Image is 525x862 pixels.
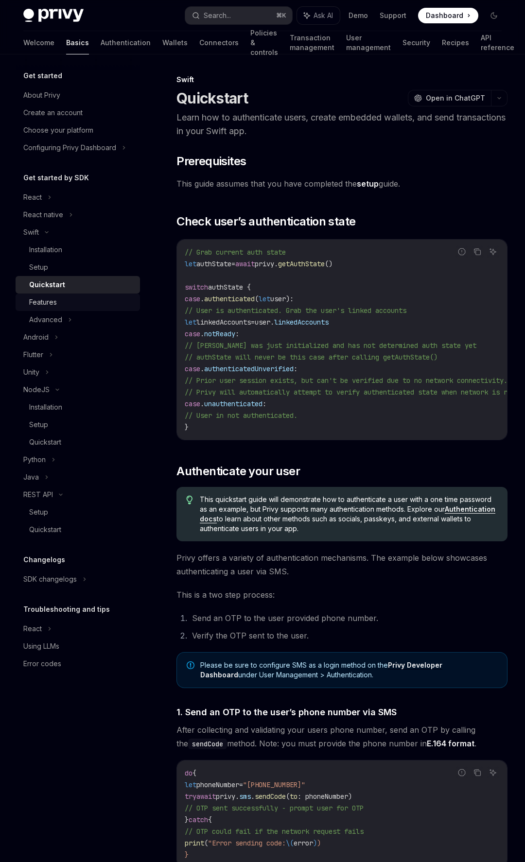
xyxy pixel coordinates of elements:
[23,366,39,378] div: Unity
[185,804,364,812] span: // OTP sent successfully - prompt user for OTP
[455,766,468,779] button: Report incorrect code
[250,31,278,54] a: Policies & controls
[481,31,514,54] a: API reference
[23,489,53,500] div: REST API
[349,11,368,20] a: Demo
[186,496,193,504] svg: Tip
[426,11,463,20] span: Dashboard
[185,399,200,408] span: case
[185,283,208,292] span: switch
[185,423,189,431] span: }
[235,329,239,338] span: :
[294,364,297,373] span: :
[196,318,251,327] span: linkedAccounts
[23,573,77,585] div: SDK changelogs
[243,780,305,789] span: "[PHONE_NUMBER]"
[16,638,140,655] a: Using LLMs
[204,10,231,21] div: Search...
[23,640,59,652] div: Using LLMs
[101,31,151,54] a: Authentication
[16,104,140,121] a: Create an account
[255,294,259,303] span: (
[192,769,196,777] span: {
[29,244,62,256] div: Installation
[66,31,89,54] a: Basics
[176,89,248,107] h1: Quickstart
[185,259,196,268] span: let
[23,554,65,566] h5: Changelogs
[200,364,204,373] span: .
[255,792,286,801] span: sendCode
[16,293,140,311] a: Features
[23,209,63,221] div: React native
[427,739,474,749] a: E.164 format
[23,124,93,136] div: Choose your platform
[185,318,196,327] span: let
[185,792,196,801] span: try
[29,419,48,431] div: Setup
[185,248,286,257] span: // Grab current auth state
[196,780,239,789] span: phoneNumber
[185,839,204,847] span: print
[216,792,239,801] span: privy.
[208,283,251,292] span: authState {
[408,90,491,106] button: Open in ChatGPT
[380,11,406,20] a: Support
[239,780,243,789] span: =
[346,31,391,54] a: User management
[185,353,437,362] span: // authState will never be this case after calling getAuthState()
[204,839,208,847] span: (
[455,245,468,258] button: Report incorrect code
[16,276,140,293] a: Quickstart
[486,8,502,23] button: Toggle dark mode
[199,31,239,54] a: Connectors
[313,839,317,847] span: )
[29,401,62,413] div: Installation
[23,471,39,483] div: Java
[176,177,507,190] span: This guide assumes that you have completed the guide.
[176,706,397,719] span: 1. Send an OTP to the user’s phone number via SMS
[290,294,294,303] span: :
[29,296,57,308] div: Features
[426,93,485,103] span: Open in ChatGPT
[23,70,62,82] h5: Get started
[487,245,499,258] button: Ask AI
[23,349,43,361] div: Flutter
[189,611,507,625] li: Send an OTP to the user provided phone number.
[204,329,235,338] span: notReady
[16,398,140,416] a: Installation
[176,723,507,750] span: After collecting and validating your users phone number, send an OTP by calling the method. Note:...
[185,306,406,315] span: // User is authenticated. Grab the user's linked accounts
[185,376,507,385] span: // Prior user session exists, but can't be verified due to no network connectivity.
[471,245,484,258] button: Copy the contents from the code block
[262,399,266,408] span: :
[185,329,200,338] span: case
[23,89,60,101] div: About Privy
[176,214,355,229] span: Check user’s authentication state
[204,294,255,303] span: authenticated
[185,7,292,24] button: Search...⌘K
[16,655,140,672] a: Error codes
[317,839,321,847] span: )
[294,839,313,847] span: error
[29,261,48,273] div: Setup
[204,364,294,373] span: authenticatedUnverified
[274,318,329,327] span: linkedAccounts
[176,75,507,85] div: Swift
[200,660,497,680] span: Please be sure to configure SMS as a login method on the under User Management > Authentication.
[200,329,204,338] span: .
[176,464,300,479] span: Authenticate your user
[23,9,84,22] img: dark logo
[231,259,235,268] span: =
[185,815,189,824] span: }
[16,503,140,521] a: Setup
[23,142,116,154] div: Configuring Privy Dashboard
[16,121,140,139] a: Choose your platform
[200,399,204,408] span: .
[276,12,286,19] span: ⌘ K
[255,318,274,327] span: user.
[471,766,484,779] button: Copy the contents from the code block
[23,623,42,635] div: React
[176,551,507,578] span: Privy offers a variety of authentication mechanisms. The example below showcases authenticating a...
[200,294,204,303] span: .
